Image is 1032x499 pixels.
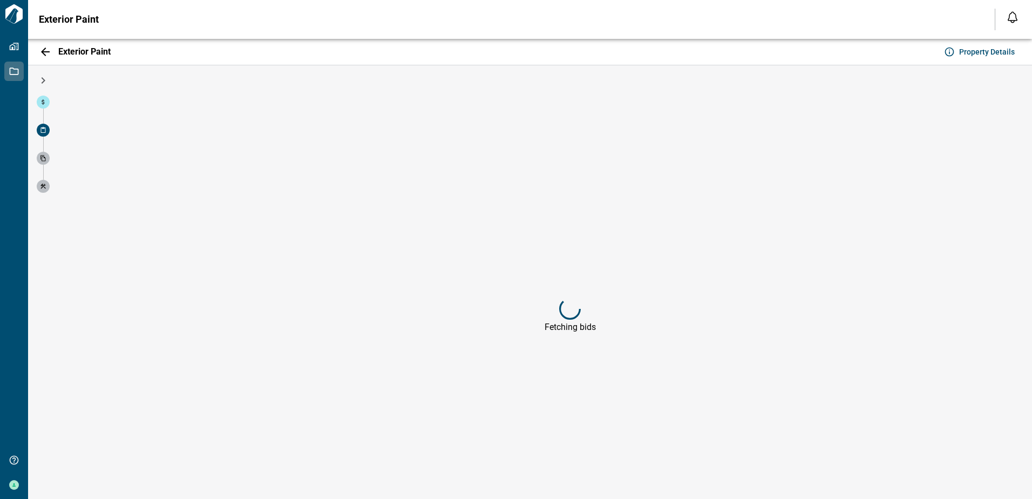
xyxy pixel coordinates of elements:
[1004,9,1021,26] button: Open notification feed
[39,14,99,25] span: Exterior Paint
[545,322,596,332] div: Fetching bids
[942,43,1019,60] button: Property Details
[58,46,111,57] span: Exterior Paint
[959,46,1015,57] span: Property Details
